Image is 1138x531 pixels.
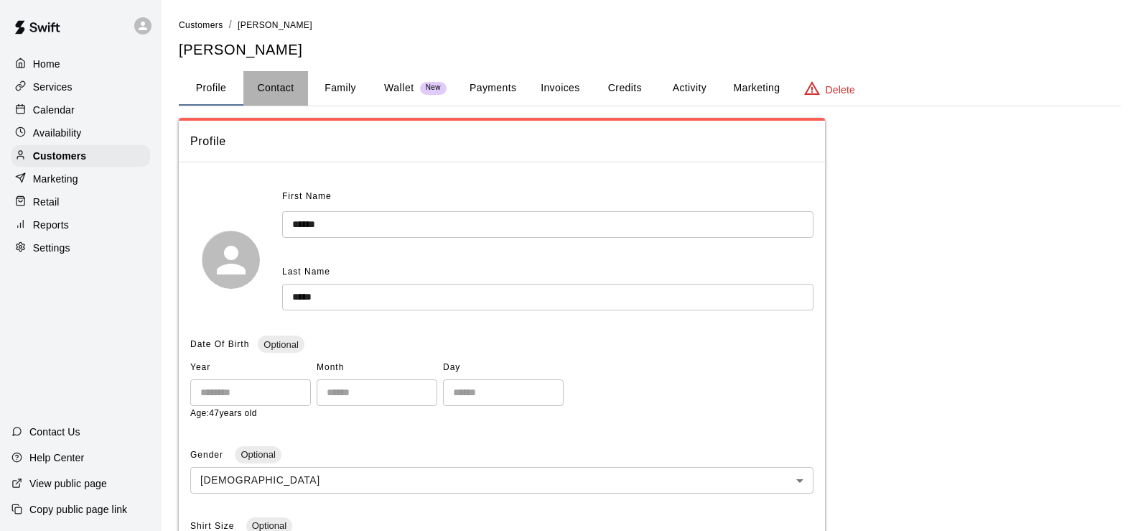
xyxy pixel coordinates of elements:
[33,241,70,255] p: Settings
[190,467,813,494] div: [DEMOGRAPHIC_DATA]
[317,356,437,379] span: Month
[11,122,150,144] a: Availability
[592,71,657,106] button: Credits
[33,195,60,209] p: Retail
[29,476,107,491] p: View public page
[458,71,528,106] button: Payments
[11,53,150,75] a: Home
[33,218,69,232] p: Reports
[826,83,855,97] p: Delete
[179,17,1121,33] nav: breadcrumb
[243,71,308,106] button: Contact
[179,71,243,106] button: Profile
[282,185,332,208] span: First Name
[235,449,281,460] span: Optional
[190,521,238,531] span: Shirt Size
[11,76,150,98] a: Services
[11,237,150,259] a: Settings
[657,71,722,106] button: Activity
[528,71,592,106] button: Invoices
[190,408,257,418] span: Age: 47 years old
[179,71,1121,106] div: basic tabs example
[190,339,249,349] span: Date Of Birth
[33,126,82,140] p: Availability
[33,80,73,94] p: Services
[190,356,311,379] span: Year
[308,71,373,106] button: Family
[33,149,86,163] p: Customers
[11,99,150,121] a: Calendar
[179,40,1121,60] h5: [PERSON_NAME]
[11,214,150,236] a: Reports
[33,172,78,186] p: Marketing
[246,520,292,531] span: Optional
[258,339,304,350] span: Optional
[33,57,60,71] p: Home
[443,356,564,379] span: Day
[11,168,150,190] a: Marketing
[420,83,447,93] span: New
[190,132,813,151] span: Profile
[179,20,223,30] span: Customers
[190,450,226,460] span: Gender
[238,20,312,30] span: [PERSON_NAME]
[33,103,75,117] p: Calendar
[29,425,80,439] p: Contact Us
[282,267,330,277] span: Last Name
[179,19,223,30] a: Customers
[722,71,791,106] button: Marketing
[384,80,414,96] p: Wallet
[229,17,232,32] li: /
[11,191,150,213] a: Retail
[29,451,84,465] p: Help Center
[11,145,150,167] a: Customers
[29,502,127,517] p: Copy public page link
